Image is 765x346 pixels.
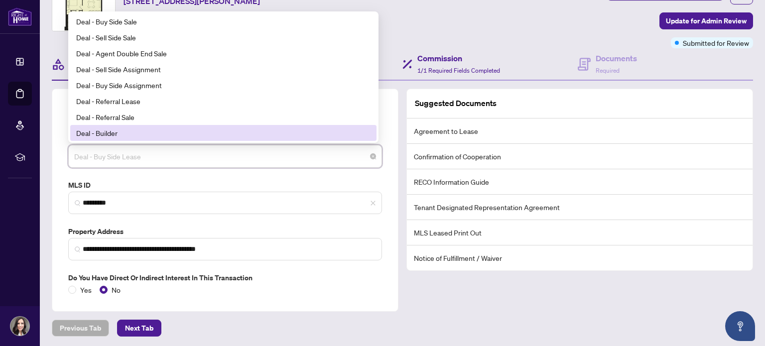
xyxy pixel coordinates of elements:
[407,118,753,144] li: Agreement to Lease
[76,112,371,122] div: Deal - Referral Sale
[407,144,753,169] li: Confirmation of Cooperation
[52,320,109,337] button: Previous Tab
[68,272,382,283] label: Do you have direct or indirect interest in this transaction
[76,64,371,75] div: Deal - Sell Side Assignment
[76,284,96,295] span: Yes
[10,317,29,336] img: Profile Icon
[76,16,371,27] div: Deal - Buy Side Sale
[683,37,749,48] span: Submitted for Review
[8,7,32,26] img: logo
[70,125,377,141] div: Deal - Builder
[666,13,747,29] span: Update for Admin Review
[76,127,371,138] div: Deal - Builder
[407,220,753,245] li: MLS Leased Print Out
[370,153,376,159] span: close-circle
[70,61,377,77] div: Deal - Sell Side Assignment
[70,13,377,29] div: Deal - Buy Side Sale
[725,311,755,341] button: Open asap
[70,93,377,109] div: Deal - Referral Lease
[407,195,753,220] li: Tenant Designated Representation Agreement
[415,97,497,110] article: Suggested Documents
[75,200,81,206] img: search_icon
[75,246,81,252] img: search_icon
[76,32,371,43] div: Deal - Sell Side Sale
[108,284,125,295] span: No
[117,320,161,337] button: Next Tab
[70,29,377,45] div: Deal - Sell Side Sale
[407,169,753,195] li: RECO Information Guide
[659,12,753,29] button: Update for Admin Review
[76,96,371,107] div: Deal - Referral Lease
[68,226,382,237] label: Property Address
[417,67,500,74] span: 1/1 Required Fields Completed
[596,67,620,74] span: Required
[68,180,382,191] label: MLS ID
[76,80,371,91] div: Deal - Buy Side Assignment
[70,109,377,125] div: Deal - Referral Sale
[407,245,753,270] li: Notice of Fulfillment / Waiver
[70,45,377,61] div: Deal - Agent Double End Sale
[74,147,376,166] span: Deal - Buy Side Lease
[417,52,500,64] h4: Commission
[70,77,377,93] div: Deal - Buy Side Assignment
[125,320,153,336] span: Next Tab
[596,52,637,64] h4: Documents
[370,200,376,206] span: close
[76,48,371,59] div: Deal - Agent Double End Sale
